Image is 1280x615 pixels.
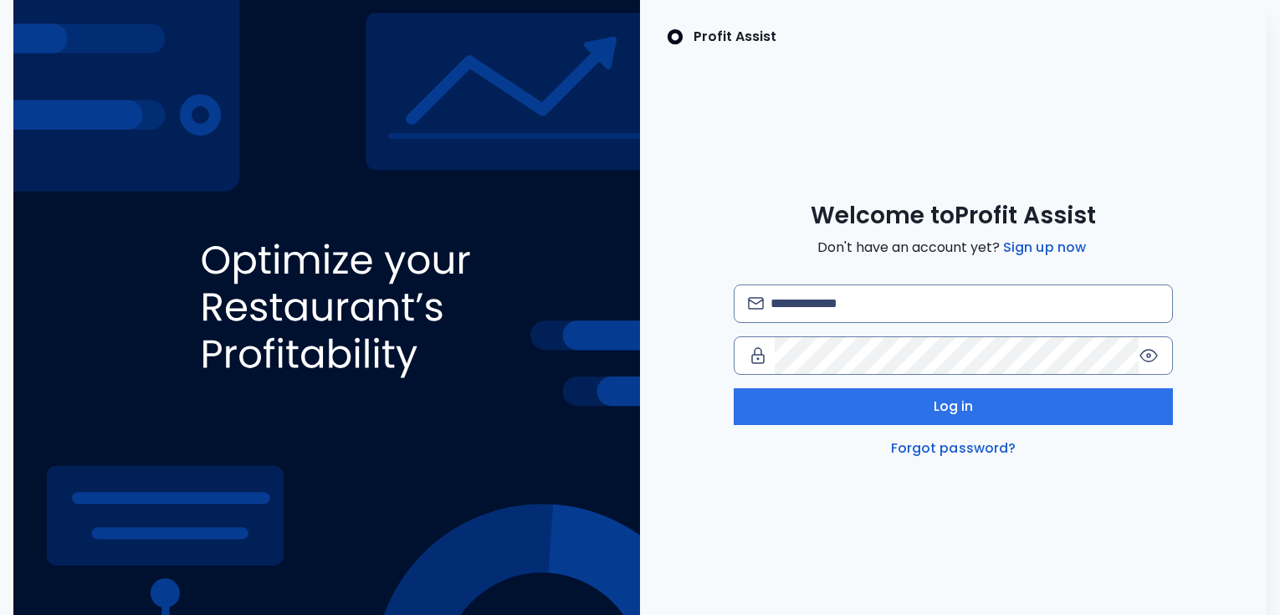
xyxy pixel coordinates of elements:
span: Log in [934,397,974,417]
span: Don't have an account yet? [817,238,1089,258]
span: Welcome to Profit Assist [811,201,1096,231]
button: Log in [734,388,1172,425]
a: Forgot password? [888,438,1020,459]
p: Profit Assist [694,27,776,47]
a: Sign up now [1000,238,1089,258]
img: SpotOn Logo [667,27,684,47]
img: email [748,297,764,310]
